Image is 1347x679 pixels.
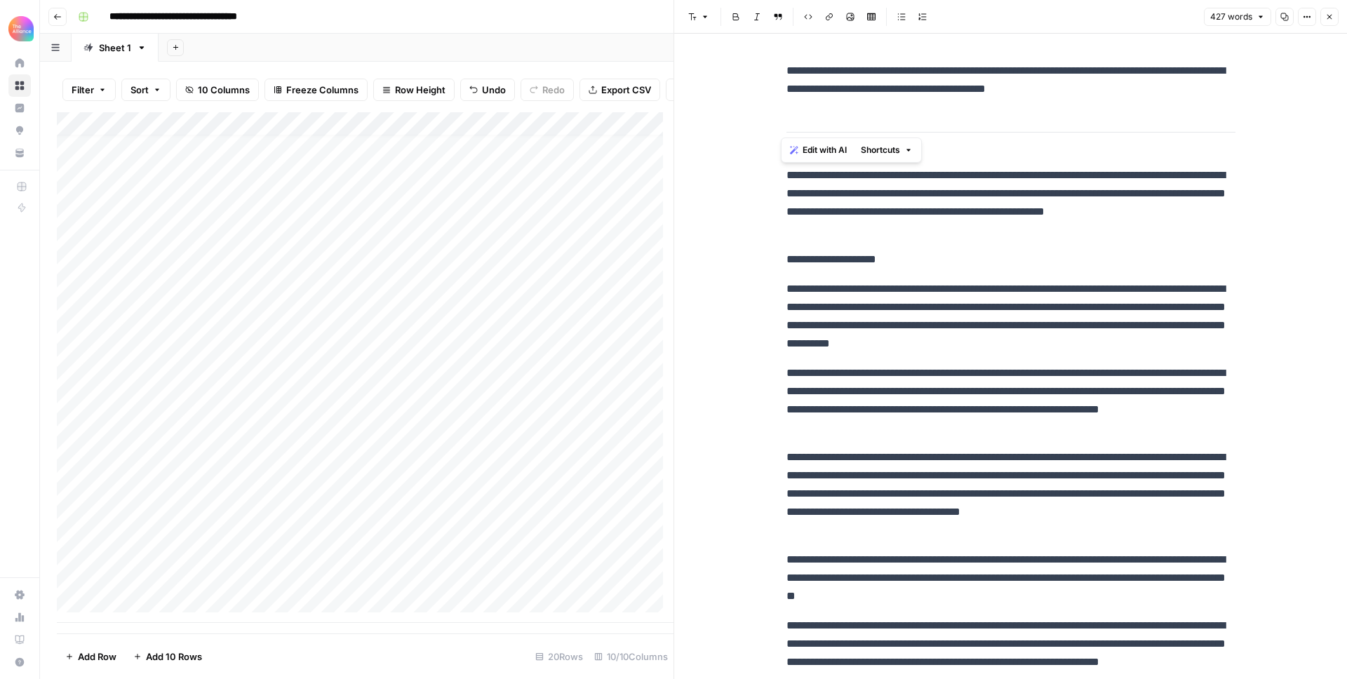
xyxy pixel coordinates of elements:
[121,79,170,101] button: Sort
[530,645,589,668] div: 20 Rows
[460,79,515,101] button: Undo
[264,79,368,101] button: Freeze Columns
[482,83,506,97] span: Undo
[8,628,31,651] a: Learning Hub
[8,16,34,41] img: Alliance Logo
[8,97,31,119] a: Insights
[589,645,673,668] div: 10/10 Columns
[57,645,125,668] button: Add Row
[542,83,565,97] span: Redo
[198,83,250,97] span: 10 Columns
[1204,8,1271,26] button: 427 words
[72,34,159,62] a: Sheet 1
[62,79,116,101] button: Filter
[286,83,358,97] span: Freeze Columns
[8,651,31,673] button: Help + Support
[146,650,202,664] span: Add 10 Rows
[8,606,31,628] a: Usage
[8,142,31,164] a: Your Data
[125,645,210,668] button: Add 10 Rows
[1210,11,1252,23] span: 427 words
[176,79,259,101] button: 10 Columns
[99,41,131,55] div: Sheet 1
[72,83,94,97] span: Filter
[8,11,31,46] button: Workspace: Alliance
[373,79,455,101] button: Row Height
[784,141,852,159] button: Edit with AI
[8,52,31,74] a: Home
[855,141,918,159] button: Shortcuts
[579,79,660,101] button: Export CSV
[78,650,116,664] span: Add Row
[803,144,847,156] span: Edit with AI
[8,584,31,606] a: Settings
[521,79,574,101] button: Redo
[395,83,445,97] span: Row Height
[861,144,900,156] span: Shortcuts
[8,119,31,142] a: Opportunities
[130,83,149,97] span: Sort
[8,74,31,97] a: Browse
[601,83,651,97] span: Export CSV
